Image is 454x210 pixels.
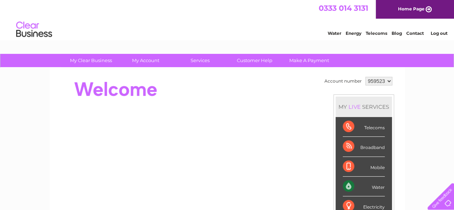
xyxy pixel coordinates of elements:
[225,54,284,67] a: Customer Help
[328,31,341,36] a: Water
[58,4,397,35] div: Clear Business is a trading name of Verastar Limited (registered in [GEOGRAPHIC_DATA] No. 3667643...
[343,117,385,137] div: Telecoms
[392,31,402,36] a: Blog
[343,137,385,157] div: Broadband
[116,54,175,67] a: My Account
[343,177,385,196] div: Water
[61,54,121,67] a: My Clear Business
[280,54,339,67] a: Make A Payment
[323,75,364,87] td: Account number
[343,157,385,177] div: Mobile
[430,31,447,36] a: Log out
[336,97,392,117] div: MY SERVICES
[366,31,387,36] a: Telecoms
[406,31,424,36] a: Contact
[319,4,368,13] a: 0333 014 3131
[170,54,230,67] a: Services
[16,19,52,41] img: logo.png
[346,31,361,36] a: Energy
[347,103,362,110] div: LIVE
